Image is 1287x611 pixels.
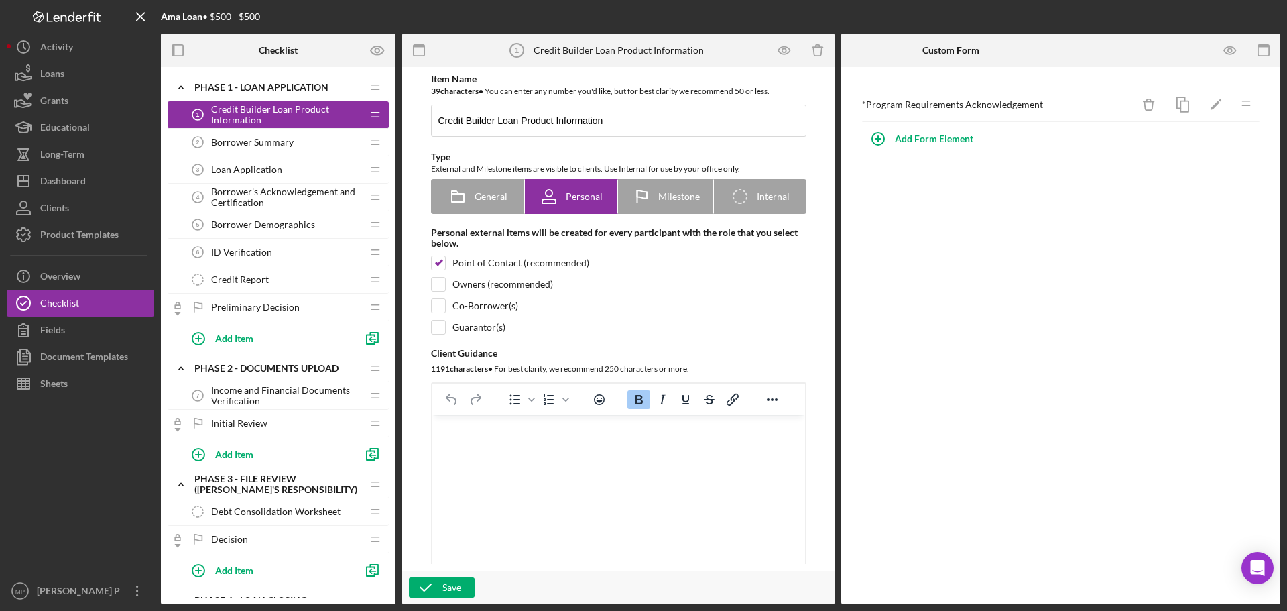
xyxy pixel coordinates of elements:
[40,263,80,293] div: Overview
[40,195,69,225] div: Clients
[40,370,68,400] div: Sheets
[40,168,86,198] div: Dashboard
[7,370,154,397] button: Sheets
[194,363,362,374] div: Phase 2 - DOCUMENTS UPLOAD
[161,11,260,22] div: • $500 - $500
[674,390,697,409] button: Underline
[627,390,650,409] button: Bold
[194,595,362,606] div: PHASE 4 - LOAN CLOSING
[181,557,355,584] button: Add Item
[7,317,154,343] button: Fields
[196,194,200,201] tspan: 4
[431,362,806,376] div: For best clarity, we recommend 250 characters or more.
[922,45,979,56] b: Custom Form
[40,290,79,320] div: Checklist
[452,300,518,311] div: Co-Borrower(s)
[196,166,200,173] tspan: 3
[211,274,269,285] span: Credit Report
[431,86,483,96] b: 39 character s •
[211,137,294,148] span: Borrower Summary
[211,186,362,208] span: Borrower's Acknowledgement and Certification
[196,249,200,256] tspan: 6
[15,588,25,595] text: MP
[7,34,154,60] button: Activity
[721,390,744,409] button: Insert/edit link
[442,577,461,598] div: Save
[440,390,463,409] button: Undo
[161,11,202,22] b: Ama Loan
[40,60,64,91] div: Loans
[181,441,355,467] button: Add Item
[503,390,537,409] div: Bullet list
[862,99,1132,110] div: * Program Requirements Acknowledgement
[7,87,154,114] button: Grants
[7,168,154,195] button: Dashboard
[431,227,806,249] div: Personal external items will be created for every participant with the role that you select below.
[40,221,119,252] div: Product Templates
[538,390,571,409] div: Numbered list
[211,247,272,258] span: ID Verification
[211,302,300,313] span: Preliminary Decision
[7,114,154,141] button: Educational
[409,577,475,598] button: Save
[761,390,784,409] button: Reveal or hide additional toolbar items
[452,322,505,333] div: Guarantor(s)
[196,139,200,146] tspan: 2
[452,279,553,290] div: Owners (recommended)
[658,191,700,202] span: Milestone
[7,195,154,221] button: Clients
[211,506,341,517] span: Debt Consolidation Worksheet
[475,191,507,202] span: General
[861,125,987,152] button: Add Form Element
[7,221,154,248] button: Product Templates
[259,45,298,56] b: Checklist
[7,343,154,370] button: Document Templates
[431,152,806,162] div: Type
[7,577,154,604] button: MP[PERSON_NAME] P
[464,390,487,409] button: Redo
[40,343,128,374] div: Document Templates
[211,164,282,175] span: Loan Application
[40,141,84,171] div: Long-Term
[194,474,362,495] div: PHASE 3 - FILE REVIEW ([PERSON_NAME]'s Responsibility)
[7,290,154,317] button: Checklist
[431,162,806,176] div: External and Milestone items are visible to clients. Use Internal for use by your office only.
[514,46,518,54] tspan: 1
[7,60,154,87] button: Loans
[588,390,611,409] button: Emojis
[432,415,805,565] iframe: Rich Text Area
[651,390,674,409] button: Italic
[211,418,267,429] span: Initial Review
[7,141,154,168] button: Long-Term
[431,364,493,374] b: 1191 character s •
[452,258,589,268] div: Point of Contact (recommended)
[196,221,200,228] tspan: 5
[194,82,362,93] div: Phase 1 - Loan Application
[40,34,73,64] div: Activity
[431,348,806,359] div: Client Guidance
[181,325,355,351] button: Add Item
[40,317,65,347] div: Fields
[895,125,973,152] div: Add Form Element
[215,325,253,351] div: Add Item
[40,114,90,144] div: Educational
[211,104,362,125] span: Credit Builder Loan Product Information
[40,87,68,117] div: Grants
[7,263,154,290] button: Overview
[1241,552,1274,584] div: Open Intercom Messenger
[566,191,603,202] span: Personal
[211,385,362,406] span: Income and Financial Documents Verification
